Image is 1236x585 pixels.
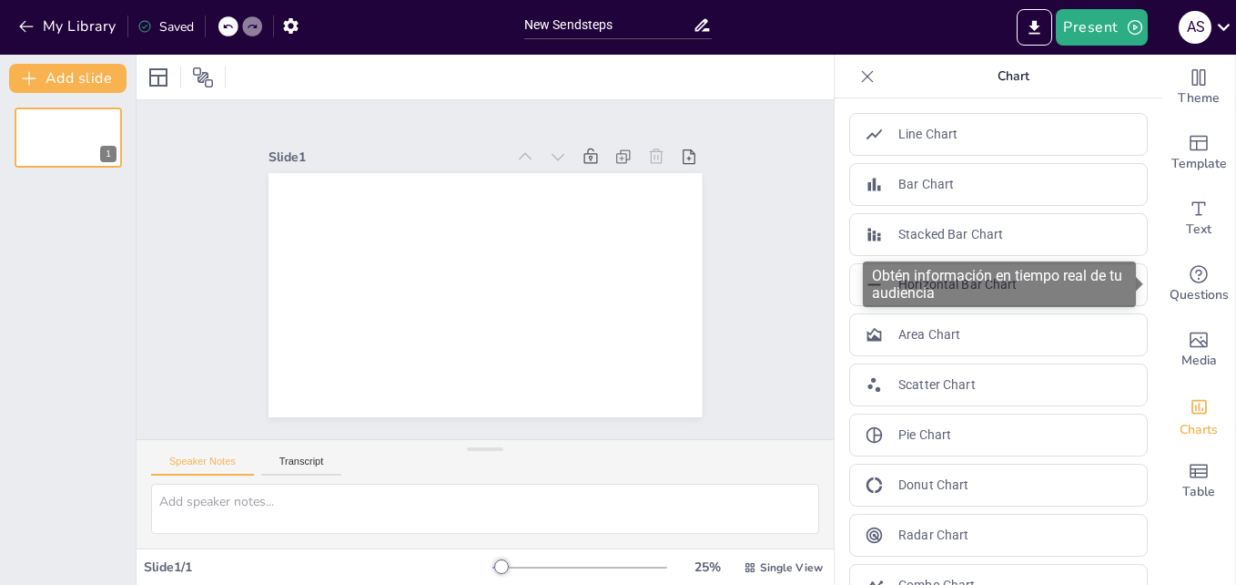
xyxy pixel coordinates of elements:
div: 25 % [685,559,729,576]
button: Transcript [261,456,342,476]
div: Layout [144,63,173,92]
div: 1 [15,108,122,168]
button: Add slide [9,64,127,93]
button: Present [1056,9,1147,46]
input: Insert title [524,12,693,38]
span: Media [1181,351,1217,371]
span: Charts [1180,420,1218,440]
span: Template [1171,154,1227,174]
div: Slide 1 / 1 [144,559,492,576]
span: Position [192,67,214,88]
p: Area Chart [898,325,960,344]
font: Obtén información en tiempo real de tu audiencia [872,267,1122,302]
p: Radar Chart [898,526,968,545]
div: Add text boxes [1162,186,1235,251]
span: Table [1182,482,1215,502]
p: Bar Chart [898,175,954,194]
div: Slide 1 [393,34,581,205]
button: Speaker Notes [151,456,254,476]
p: Scatter Chart [898,375,976,395]
div: Add images, graphics, shapes or video [1162,317,1235,383]
div: Add a table [1162,448,1235,514]
button: Export to PowerPoint [1017,9,1052,46]
button: My Library [14,12,124,41]
button: a s [1179,9,1211,46]
p: Stacked Bar Chart [898,225,1003,244]
div: Saved [137,18,194,36]
span: Theme [1178,88,1220,108]
div: 1 [100,146,117,162]
div: Add ready made slides [1162,120,1235,186]
span: Text [1186,220,1211,240]
p: Line Chart [898,125,957,144]
p: Pie Chart [898,426,951,445]
p: Chart [882,55,1144,98]
div: Get real-time input from your audience [1162,251,1235,317]
div: Change the overall theme [1162,55,1235,120]
div: Add charts and graphs [1162,383,1235,448]
p: Donut Chart [898,476,968,495]
span: Single View [760,560,823,575]
span: Questions [1170,285,1229,305]
div: a s [1179,11,1211,44]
